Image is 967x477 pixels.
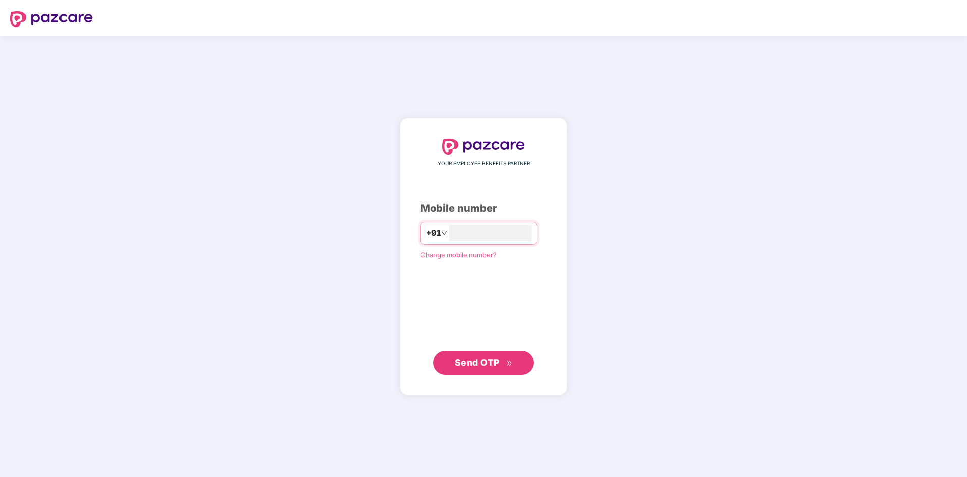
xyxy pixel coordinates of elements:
[426,227,441,239] span: +91
[420,200,547,216] div: Mobile number
[438,160,530,168] span: YOUR EMPLOYEE BENEFITS PARTNER
[441,230,447,236] span: down
[442,139,525,155] img: logo
[506,360,513,367] span: double-right
[455,357,500,368] span: Send OTP
[420,251,497,259] a: Change mobile number?
[10,11,93,27] img: logo
[433,351,534,375] button: Send OTPdouble-right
